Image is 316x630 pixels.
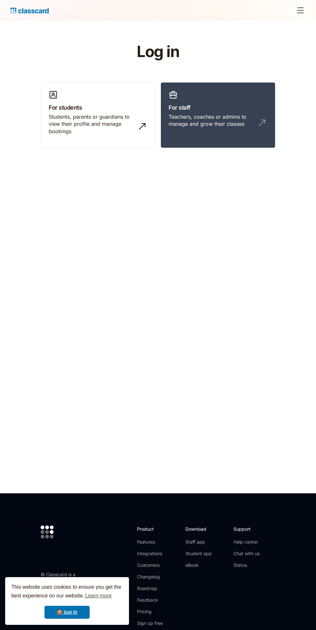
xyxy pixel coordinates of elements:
[185,562,212,568] a: eBook
[137,585,172,592] a: Roadmap
[41,571,92,594] div: © Classcard is a product of Reportcard, Inc. 2025
[169,113,254,128] div: Teachers, coaches or admins to manage and grow their classes
[137,574,172,580] a: Changelog
[44,606,90,619] a: dismiss cookie message
[137,526,172,532] h2: Product
[233,526,260,532] h2: Support
[293,3,306,18] div: menu
[161,82,275,148] a: For staffTeachers, coaches or admins to manage and grow their classes
[137,608,172,615] a: Pricing
[137,620,172,626] a: Sign up free
[5,577,129,625] div: cookieconsent
[233,562,260,568] a: Status
[185,550,212,557] a: Student app
[137,597,172,603] a: Feedback
[185,539,212,545] a: Staff app
[49,113,134,135] div: Students, parents or guardians to view their profile and manage bookings
[137,562,172,568] a: Customers
[233,550,260,557] a: Chat with us
[233,539,260,545] a: Help center
[137,539,172,545] a: Features
[49,103,147,112] h3: For students
[56,43,261,60] h1: Log in
[84,591,113,601] a: learn more about cookies
[41,82,155,148] a: For studentsStudents, parents or guardians to view their profile and manage bookings
[11,583,123,601] span: This website uses cookies to ensure you get the best experience on our website.
[185,526,212,532] h2: Download
[169,103,267,112] h3: For staff
[137,550,172,557] a: Integrations
[10,6,49,15] a: home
